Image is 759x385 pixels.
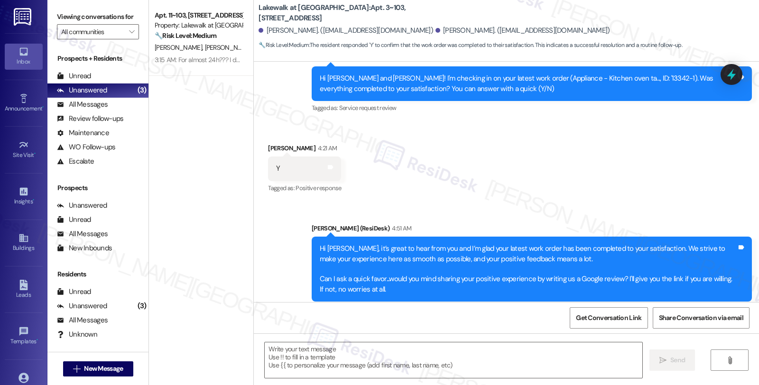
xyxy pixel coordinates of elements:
div: WO Follow-ups [57,142,115,152]
div: Unread [57,287,91,297]
div: Unread [57,215,91,225]
span: Share Conversation via email [659,313,743,323]
span: Get Conversation Link [576,313,641,323]
div: 4:51 AM [389,223,411,233]
a: Insights • [5,183,43,209]
div: Maintenance [57,128,109,138]
div: [PERSON_NAME]. ([EMAIL_ADDRESS][DOMAIN_NAME]) [435,26,610,36]
a: Templates • [5,323,43,349]
i:  [129,28,134,36]
div: Unanswered [57,301,107,311]
div: Hi [PERSON_NAME], it’s great to hear from you and I’m glad your latest work order has been comple... [320,244,737,294]
div: Property: Lakewalk at [GEOGRAPHIC_DATA] [155,20,242,30]
div: Tagged as: [312,302,752,315]
a: Buildings [5,230,43,256]
div: Escalate [57,156,94,166]
input: All communities [61,24,124,39]
div: [PERSON_NAME]. ([EMAIL_ADDRESS][DOMAIN_NAME]) [259,26,433,36]
div: All Messages [57,315,108,325]
span: • [34,150,36,157]
div: [PERSON_NAME] [268,143,341,156]
div: Review follow-ups [57,114,123,124]
span: [PERSON_NAME] [155,43,205,52]
span: • [33,197,34,203]
div: Tagged as: [268,181,341,195]
i:  [659,357,666,364]
img: ResiDesk Logo [14,8,33,26]
div: (3) [135,299,149,313]
strong: 🔧 Risk Level: Medium [155,31,216,40]
span: New Message [84,364,123,374]
i:  [726,357,733,364]
span: Service request review [339,104,397,112]
div: Residents [47,269,148,279]
a: Inbox [5,44,43,69]
span: • [42,104,44,110]
span: Send [670,355,685,365]
a: Leads [5,277,43,302]
div: Hi [PERSON_NAME] and [PERSON_NAME]! I'm checking in on your latest work order (Appliance - Kitche... [320,73,737,94]
div: Prospects [47,183,148,193]
div: New Inbounds [57,243,112,253]
b: Lakewalk at [GEOGRAPHIC_DATA]: Apt. 3~103, [STREET_ADDRESS] [259,3,448,23]
button: Send [649,349,695,371]
label: Viewing conversations for [57,9,139,24]
div: Unanswered [57,201,107,211]
a: Site Visit • [5,137,43,163]
div: Unknown [57,330,97,339]
div: Tagged as: [312,101,752,115]
button: New Message [63,361,133,376]
div: All Messages [57,229,108,239]
i:  [73,365,80,373]
div: [PERSON_NAME] (ResiDesk) [312,223,752,237]
span: : The resident responded 'Y' to confirm that the work order was completed to their satisfaction. ... [259,40,682,50]
div: Unanswered [57,85,107,95]
span: Positive response [296,184,341,192]
div: Y [276,164,280,174]
strong: 🔧 Risk Level: Medium [259,41,309,49]
div: Apt. 11~103, [STREET_ADDRESS] [155,10,242,20]
button: Share Conversation via email [653,307,750,329]
div: (3) [135,83,149,98]
div: 3:15 AM: For almost 24h??? I do not believe it is allowed for guests according with the condomini... [155,55,437,64]
span: • [37,337,38,343]
div: All Messages [57,100,108,110]
div: Prospects + Residents [47,54,148,64]
div: 4:21 AM [315,143,337,153]
button: Get Conversation Link [570,307,648,329]
span: [PERSON_NAME] Dos [PERSON_NAME] Bahia [205,43,330,52]
div: Unread [57,71,91,81]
